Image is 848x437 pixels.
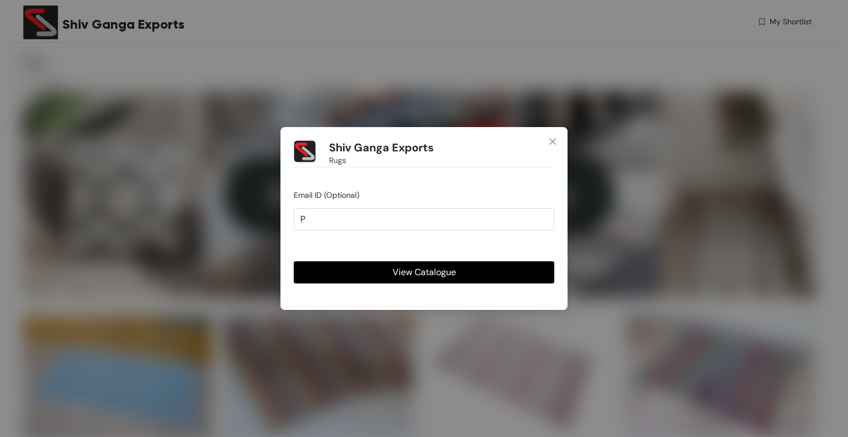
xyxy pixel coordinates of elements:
[294,208,554,230] input: jhon@doe.com
[294,190,359,200] span: Email ID (Optional)
[329,141,434,155] h1: Shiv Ganga Exports
[548,137,557,146] span: close
[294,140,316,162] img: Buyer Portal
[393,265,456,279] span: View Catalogue
[294,261,554,283] button: View Catalogue
[329,154,346,166] span: Rugs
[538,127,568,157] button: Close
